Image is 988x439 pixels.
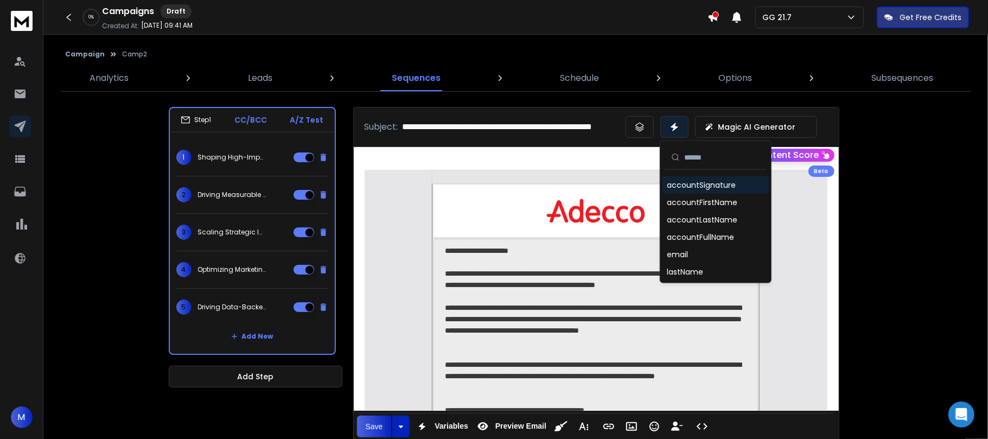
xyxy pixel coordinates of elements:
[11,11,33,31] img: logo
[948,402,974,428] div: Open Intercom Messenger
[290,114,324,125] p: A/Z Test
[712,65,758,91] a: Options
[667,214,737,225] div: accountLastName
[181,115,212,125] div: Step 1
[234,114,267,125] p: CC/BCC
[762,12,796,23] p: GG 21.7
[871,72,933,85] p: Subsequences
[176,300,192,315] span: 5
[865,65,940,91] a: Subsequences
[667,416,687,437] button: Insert Unsubscribe Link
[900,12,961,23] p: Get Free Credits
[176,150,192,165] span: 1
[11,406,33,428] button: M
[90,72,129,85] p: Analytics
[222,326,282,347] button: Add New
[198,303,267,311] p: Driving Data-Backed Growth in Google’s Marketing Programs
[102,5,154,18] h1: Campaigns
[621,416,642,437] button: Insert Image (Ctrl+P)
[877,7,969,28] button: Get Free Credits
[667,232,734,243] div: accountFullName
[667,180,736,190] div: accountSignature
[432,422,470,431] span: Variables
[176,225,192,240] span: 3
[667,249,688,260] div: email
[667,197,737,208] div: accountFirstName
[248,72,272,85] p: Leads
[412,416,470,437] button: Variables
[83,65,135,91] a: Analytics
[560,72,599,85] p: Schedule
[692,416,712,437] button: Code View
[385,65,447,91] a: Sequences
[553,65,605,91] a: Schedule
[718,72,752,85] p: Options
[169,366,342,387] button: Add Step
[176,187,192,202] span: 2
[122,50,147,59] p: Camp2
[365,120,398,133] p: Subject:
[65,50,105,59] button: Campaign
[551,416,571,437] button: Clean HTML
[198,190,267,199] p: Driving Measurable Growth for Google’s Strategic Campaigns
[598,416,619,437] button: Insert Link (Ctrl+K)
[357,416,392,437] button: Save
[573,416,594,437] button: More Text
[392,72,441,85] p: Sequences
[241,65,279,91] a: Leads
[718,122,796,132] p: Magic AI Generator
[88,14,94,21] p: 0 %
[161,4,192,18] div: Draft
[473,416,549,437] button: Preview Email
[169,107,336,355] li: Step1CC/BCCA/Z Test1Shaping High-Impact Campaigns for Google’s Growth Strategy2Driving Measurable...
[198,265,267,274] p: Optimizing Marketing Performance Across Google’s Key Campaigns
[102,22,139,30] p: Created At:
[732,149,834,162] button: Get Content Score
[141,21,193,30] p: [DATE] 09:41 AM
[493,422,549,431] span: Preview Email
[198,153,267,162] p: Shaping High-Impact Campaigns for Google’s Growth Strategy
[808,166,834,177] div: Beta
[176,262,192,277] span: 4
[695,116,817,138] button: Magic AI Generator
[667,266,703,277] div: lastName
[198,228,267,237] p: Scaling Strategic Impact with Google’s Marketing Initiatives
[644,416,665,437] button: Emoticons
